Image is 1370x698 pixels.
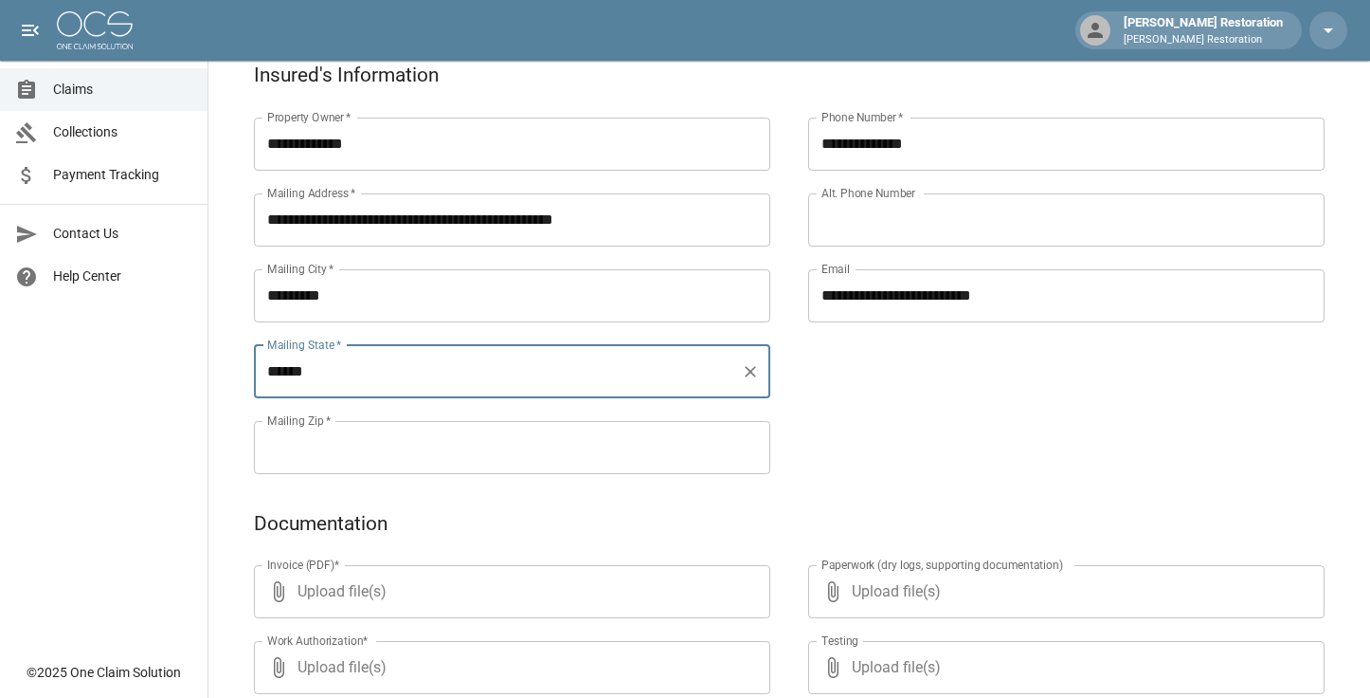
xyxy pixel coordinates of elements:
label: Email [821,261,850,277]
div: [PERSON_NAME] Restoration [1116,13,1290,47]
label: Paperwork (dry logs, supporting documentation) [821,557,1063,573]
img: ocs-logo-white-transparent.png [57,11,133,49]
label: Phone Number [821,109,903,125]
span: Upload file(s) [852,565,1273,618]
span: Upload file(s) [852,641,1273,694]
label: Property Owner [267,109,352,125]
label: Testing [821,633,858,649]
label: Mailing Zip [267,413,332,429]
label: Work Authorization* [267,633,369,649]
div: © 2025 One Claim Solution [27,663,181,682]
span: Payment Tracking [53,165,192,185]
span: Contact Us [53,224,192,244]
button: Clear [737,358,764,385]
label: Alt. Phone Number [821,185,915,201]
label: Mailing Address [267,185,355,201]
span: Upload file(s) [297,641,719,694]
span: Collections [53,122,192,142]
label: Mailing City [267,261,334,277]
span: Help Center [53,266,192,286]
button: open drawer [11,11,49,49]
p: [PERSON_NAME] Restoration [1124,32,1283,48]
label: Mailing State [267,337,341,353]
span: Claims [53,80,192,100]
span: Upload file(s) [297,565,719,618]
label: Invoice (PDF)* [267,557,340,573]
